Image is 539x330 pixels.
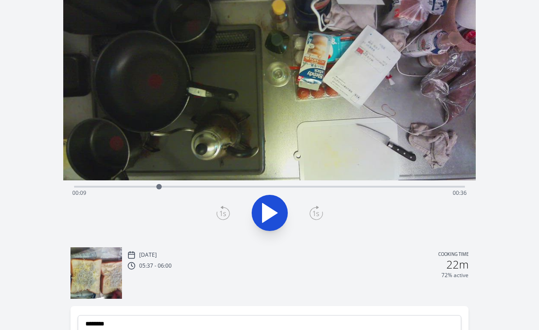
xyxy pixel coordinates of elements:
span: 00:36 [453,189,467,197]
p: 72% active [441,272,469,279]
img: 250930203831_thumb.jpeg [70,247,122,299]
p: Cooking time [438,251,469,259]
p: 05:37 - 06:00 [139,262,172,269]
span: 00:09 [72,189,86,197]
p: [DATE] [139,251,157,259]
h2: 22m [446,259,469,270]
